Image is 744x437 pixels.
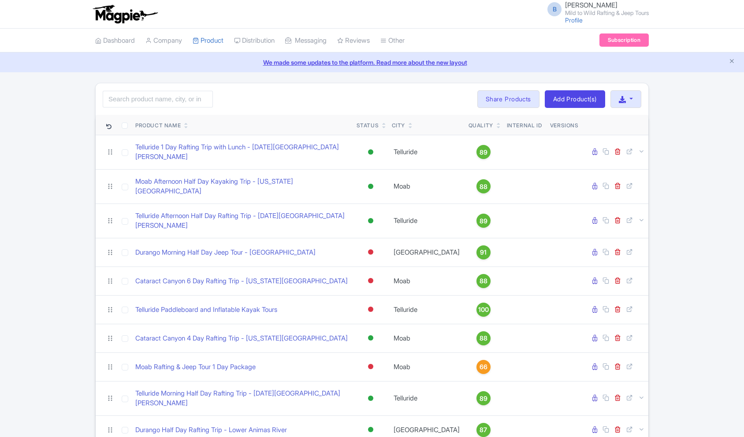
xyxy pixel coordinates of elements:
[469,423,498,437] a: 87
[135,425,287,435] a: Durango Half Day Rafting Trip - Lower Animas River
[480,276,487,286] span: 88
[469,245,498,259] a: 91
[388,295,465,324] td: Telluride
[480,425,487,435] span: 87
[388,204,465,238] td: Telluride
[477,90,539,108] a: Share Products
[103,91,213,107] input: Search product name, city, or interal id
[388,381,465,415] td: Telluride
[193,29,223,53] a: Product
[234,29,275,53] a: Distribution
[135,305,277,315] a: Telluride Paddleboard and Inflatable Kayak Tours
[5,58,739,67] a: We made some updates to the platform. Read more about the new layout
[366,392,375,405] div: Active
[729,57,735,67] button: Close announcement
[388,135,465,169] td: Telluride
[366,215,375,227] div: Active
[135,122,181,130] div: Product Name
[366,180,375,193] div: Active
[480,182,487,192] span: 88
[392,122,405,130] div: City
[357,122,379,130] div: Status
[599,33,649,47] a: Subscription
[388,324,465,352] td: Moab
[469,214,498,228] a: 89
[366,423,375,436] div: Active
[337,29,370,53] a: Reviews
[366,303,375,316] div: Inactive
[469,274,498,288] a: 88
[135,248,316,258] a: Durango Morning Half Day Jeep Tour - [GEOGRAPHIC_DATA]
[135,142,350,162] a: Telluride 1 Day Rafting Trip with Lunch - [DATE][GEOGRAPHIC_DATA][PERSON_NAME]
[366,360,375,373] div: Inactive
[135,362,256,372] a: Moab Rafting & Jeep Tour 1 Day Package
[469,391,498,405] a: 89
[469,145,498,159] a: 89
[469,122,493,130] div: Quality
[547,2,562,16] span: B
[542,2,649,16] a: B [PERSON_NAME] Mild to Wild Rafting & Jeep Tours
[545,90,605,108] a: Add Product(s)
[285,29,327,53] a: Messaging
[480,216,487,226] span: 89
[547,115,582,135] th: Versions
[135,276,348,286] a: Cataract Canyon 6 Day Rafting Trip - [US_STATE][GEOGRAPHIC_DATA]
[388,352,465,381] td: Moab
[565,10,649,16] small: Mild to Wild Rafting & Jeep Tours
[565,16,583,24] a: Profile
[95,29,135,53] a: Dashboard
[91,4,159,24] img: logo-ab69f6fb50320c5b225c76a69d11143b.png
[366,246,375,259] div: Inactive
[135,389,350,408] a: Telluride Morning Half Day Rafting Trip - [DATE][GEOGRAPHIC_DATA][PERSON_NAME]
[366,146,375,159] div: Active
[480,248,487,257] span: 91
[469,303,498,317] a: 100
[480,333,487,343] span: 88
[380,29,405,53] a: Other
[502,115,547,135] th: Internal ID
[478,305,489,315] span: 100
[469,179,498,193] a: 88
[469,331,498,345] a: 88
[135,211,350,231] a: Telluride Afternoon Half Day Rafting Trip - [DATE][GEOGRAPHIC_DATA][PERSON_NAME]
[388,267,465,295] td: Moab
[366,332,375,344] div: Active
[469,360,498,374] a: 66
[366,274,375,287] div: Inactive
[388,169,465,204] td: Moab
[145,29,182,53] a: Company
[388,238,465,267] td: [GEOGRAPHIC_DATA]
[135,177,350,196] a: Moab Afternoon Half Day Kayaking Trip - [US_STATE][GEOGRAPHIC_DATA]
[480,148,487,157] span: 89
[135,333,348,344] a: Cataract Canyon 4 Day Rafting Trip - [US_STATE][GEOGRAPHIC_DATA]
[480,362,487,372] span: 66
[480,394,487,404] span: 89
[565,1,618,9] span: [PERSON_NAME]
